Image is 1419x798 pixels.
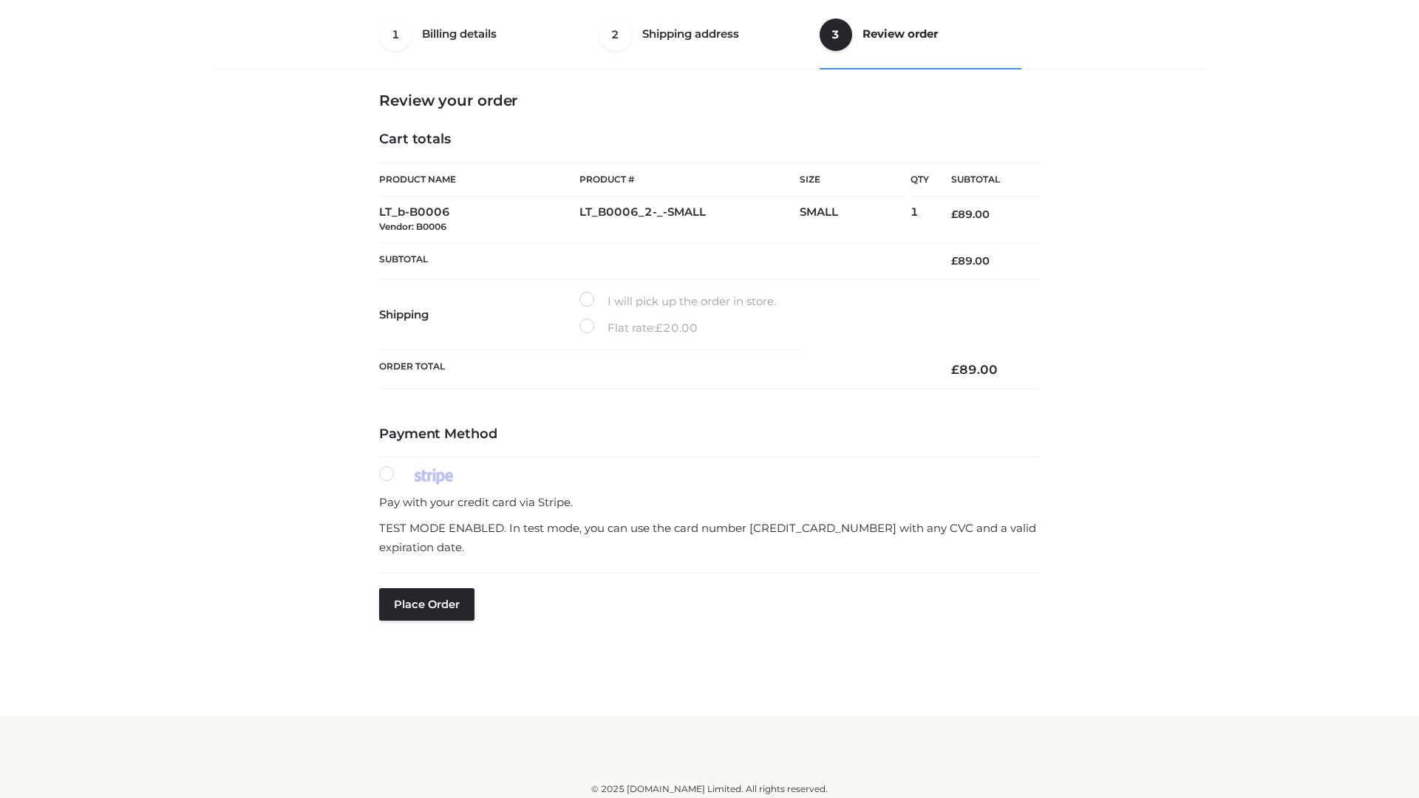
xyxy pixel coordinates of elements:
label: Flat rate: [579,318,698,338]
span: £ [951,362,959,377]
small: Vendor: B0006 [379,221,446,232]
h4: Payment Method [379,426,1040,443]
bdi: 89.00 [951,362,998,377]
span: £ [656,321,663,335]
th: Shipping [379,279,579,350]
h4: Cart totals [379,132,1040,148]
label: I will pick up the order in store. [579,292,776,311]
td: LT_B0006_2-_-SMALL [579,197,800,243]
h3: Review your order [379,92,1040,109]
th: Qty [911,163,929,197]
td: SMALL [800,197,911,243]
bdi: 89.00 [951,208,990,221]
span: £ [951,254,958,267]
bdi: 89.00 [951,254,990,267]
p: Pay with your credit card via Stripe. [379,493,1040,512]
th: Subtotal [929,163,1040,197]
bdi: 20.00 [656,321,698,335]
div: © 2025 [DOMAIN_NAME] Limited. All rights reserved. [220,782,1199,797]
td: 1 [911,197,929,243]
th: Product Name [379,163,579,197]
p: TEST MODE ENABLED. In test mode, you can use the card number [CREDIT_CARD_NUMBER] with any CVC an... [379,519,1040,556]
th: Product # [579,163,800,197]
td: LT_b-B0006 [379,197,579,243]
th: Order Total [379,350,929,389]
button: Place order [379,588,474,621]
th: Subtotal [379,242,929,279]
th: Size [800,163,903,197]
span: £ [951,208,958,221]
